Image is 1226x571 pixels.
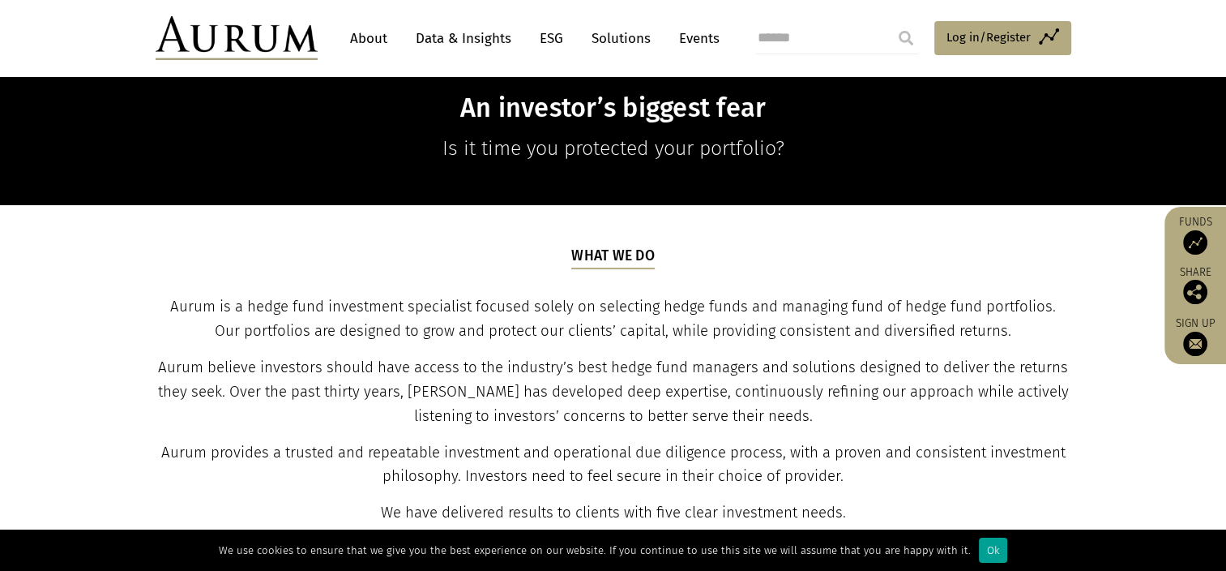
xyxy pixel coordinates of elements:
span: We have delivered results to clients with five clear investment needs. [381,504,846,522]
a: Funds [1173,215,1218,255]
a: Data & Insights [408,24,519,54]
a: Events [671,24,720,54]
input: Submit [890,22,922,54]
span: Aurum believe investors should have access to the industry’s best hedge fund managers and solutio... [158,358,1069,425]
span: Log in/Register [946,28,1031,47]
a: Solutions [583,24,659,54]
div: Share [1173,267,1218,304]
span: Aurum provides a trusted and repeatable investment and operational due diligence process, with a ... [161,444,1066,486]
h1: An investor’s biggest fear [301,92,926,124]
a: Sign up [1173,316,1218,356]
a: ESG [532,24,571,54]
img: Share this post [1183,280,1207,304]
img: Aurum [156,16,318,60]
img: Sign up to our newsletter [1183,332,1207,356]
h5: What we do [571,246,655,268]
span: Aurum is a hedge fund investment specialist focused solely on selecting hedge funds and managing ... [170,298,1056,340]
p: Is it time you protected your portfolio? [301,132,926,165]
a: Log in/Register [934,21,1071,55]
div: Ok [979,538,1007,563]
a: About [342,24,395,54]
img: Access Funds [1183,230,1207,255]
